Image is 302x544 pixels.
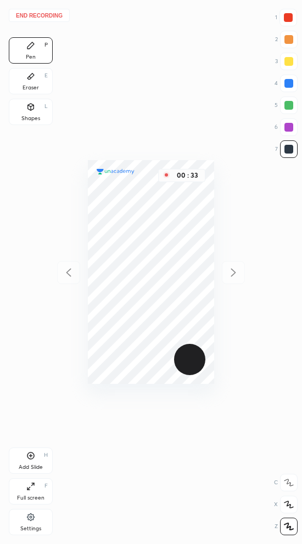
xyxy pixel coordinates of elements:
div: C [274,474,298,491]
div: P [44,42,48,48]
div: E [44,73,48,78]
div: 5 [275,97,298,114]
div: Pen [26,54,36,60]
div: 4 [275,75,298,92]
div: 00 : 33 [174,172,200,179]
div: F [44,483,48,489]
div: Shapes [21,116,40,121]
div: Add Slide [19,464,43,470]
div: 2 [275,31,298,48]
div: Full screen [17,495,44,501]
button: End recording [9,9,70,22]
img: logo.38c385cc.svg [97,169,135,174]
div: 6 [275,118,298,136]
div: 1 [275,9,297,26]
div: Eraser [23,85,39,90]
div: L [44,104,48,109]
div: X [274,496,298,513]
div: Settings [20,526,41,531]
div: Z [275,518,298,535]
div: H [44,452,48,458]
div: 7 [275,140,298,158]
div: 3 [275,53,298,70]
